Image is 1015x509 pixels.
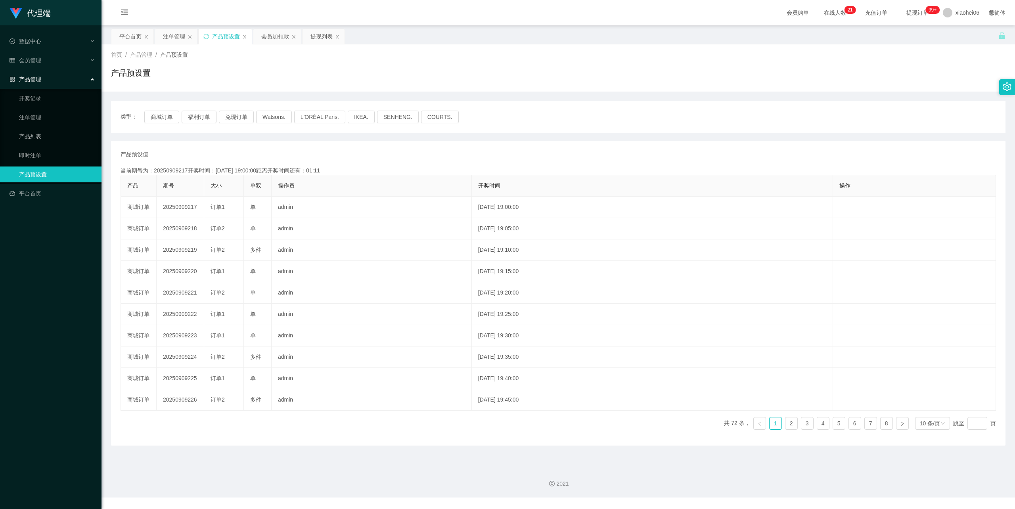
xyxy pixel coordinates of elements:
[785,417,798,430] li: 2
[848,417,861,430] li: 6
[250,182,261,189] span: 单双
[10,38,41,44] span: 数据中心
[121,282,157,304] td: 商城订单
[920,417,940,429] div: 10 条/页
[163,29,185,44] div: 注单管理
[272,325,472,346] td: admin
[211,247,225,253] span: 订单2
[121,368,157,389] td: 商城订单
[211,204,225,210] span: 订单1
[953,417,996,430] div: 跳至 页
[121,197,157,218] td: 商城订单
[121,304,157,325] td: 商城订单
[121,389,157,411] td: 商城订单
[272,218,472,239] td: admin
[472,325,833,346] td: [DATE] 19:30:00
[157,389,204,411] td: 20250909226
[10,57,41,63] span: 会员管理
[335,34,340,39] i: 图标: close
[10,8,22,19] img: logo.9652507e.png
[770,417,781,429] a: 1
[157,239,204,261] td: 20250909219
[157,304,204,325] td: 20250909222
[163,182,174,189] span: 期号
[211,396,225,403] span: 订单2
[291,34,296,39] i: 图标: close
[155,52,157,58] span: /
[377,111,419,123] button: SENHENG.
[250,247,261,253] span: 多件
[127,182,138,189] span: 产品
[472,218,833,239] td: [DATE] 19:05:00
[472,239,833,261] td: [DATE] 19:10:00
[294,111,345,123] button: L'ORÉAL Paris.
[549,481,555,486] i: 图标: copyright
[242,34,247,39] i: 图标: close
[157,368,204,389] td: 20250909225
[121,239,157,261] td: 商城订单
[125,52,127,58] span: /
[801,417,814,430] li: 3
[472,197,833,218] td: [DATE] 19:00:00
[880,417,893,430] li: 8
[121,261,157,282] td: 商城订单
[278,182,295,189] span: 操作员
[211,332,225,339] span: 订单1
[144,111,179,123] button: 商城订单
[211,311,225,317] span: 订单1
[203,34,209,39] i: 图标: sync
[272,282,472,304] td: admin
[849,417,861,429] a: 6
[121,218,157,239] td: 商城订单
[839,182,850,189] span: 操作
[847,6,850,14] p: 2
[801,417,813,429] a: 3
[250,268,256,274] span: 单
[111,67,151,79] h1: 产品预设置
[472,346,833,368] td: [DATE] 19:35:00
[478,182,500,189] span: 开奖时间
[157,325,204,346] td: 20250909223
[261,29,289,44] div: 会员加扣款
[272,346,472,368] td: admin
[121,111,144,123] span: 类型：
[19,147,95,163] a: 即时注单
[211,289,225,296] span: 订单2
[250,289,256,296] span: 单
[130,52,152,58] span: 产品管理
[250,225,256,232] span: 单
[157,197,204,218] td: 20250909217
[472,389,833,411] td: [DATE] 19:45:00
[10,57,15,63] i: 图标: table
[820,10,850,15] span: 在线人数
[817,417,829,430] li: 4
[850,6,853,14] p: 1
[865,417,877,429] a: 7
[753,417,766,430] li: 上一页
[844,6,856,14] sup: 21
[10,76,41,82] span: 产品管理
[785,417,797,429] a: 2
[157,261,204,282] td: 20250909220
[121,166,996,175] div: 当前期号为：20250909217开奖时间：[DATE] 19:00:00距离开奖时间还有：01:11
[19,109,95,125] a: 注单管理
[256,111,292,123] button: Watsons.
[121,346,157,368] td: 商城订单
[212,29,240,44] div: 产品预设置
[250,332,256,339] span: 单
[188,34,192,39] i: 图标: close
[896,417,909,430] li: 下一页
[421,111,459,123] button: COURTS.
[119,29,142,44] div: 平台首页
[864,417,877,430] li: 7
[211,225,225,232] span: 订单2
[19,90,95,106] a: 开奖记录
[10,186,95,201] a: 图标: dashboard平台首页
[817,417,829,429] a: 4
[157,218,204,239] td: 20250909218
[250,354,261,360] span: 多件
[881,417,892,429] a: 8
[900,421,905,426] i: 图标: right
[925,6,940,14] sup: 1139
[272,304,472,325] td: admin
